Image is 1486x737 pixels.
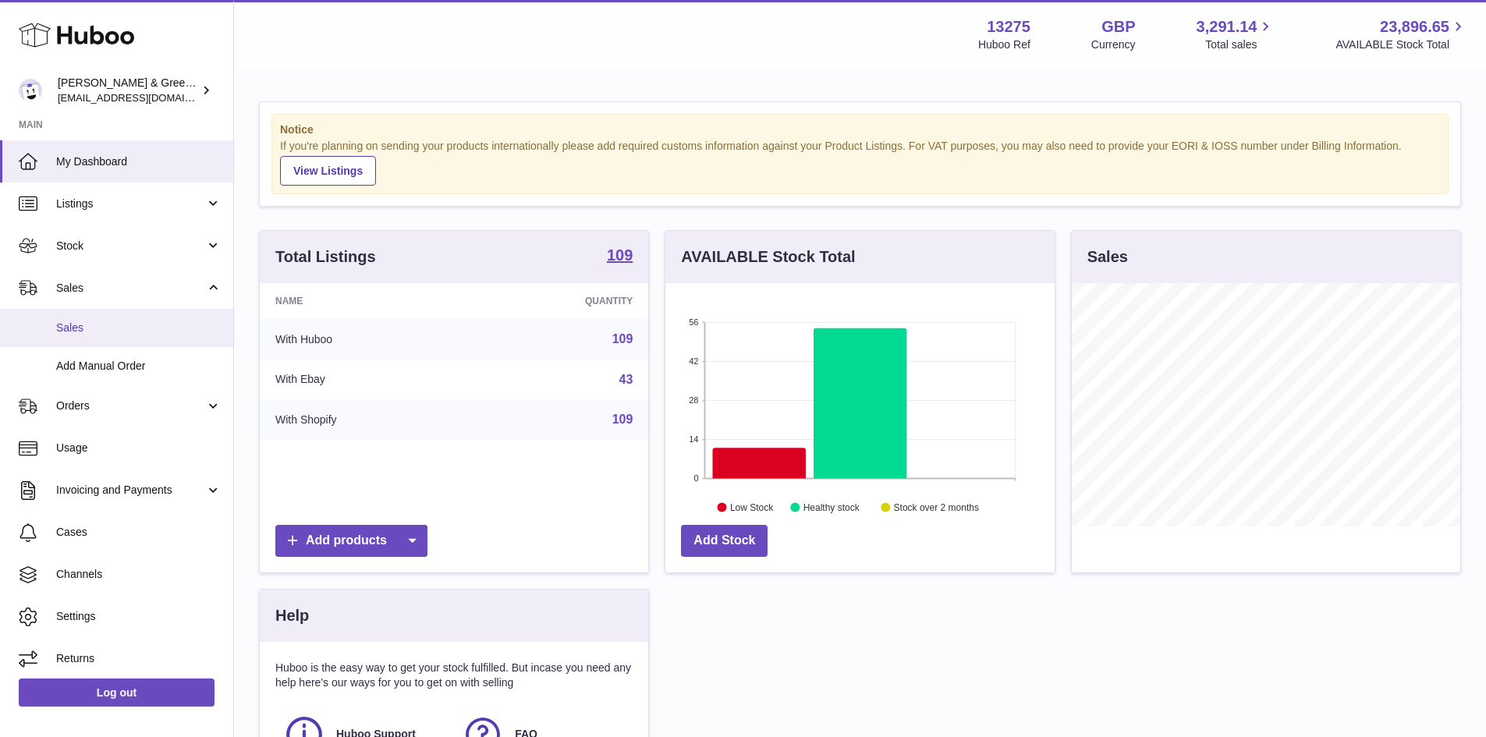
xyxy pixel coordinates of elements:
text: Stock over 2 months [894,501,979,512]
span: Stock [56,239,205,253]
td: With Huboo [260,319,470,360]
h3: Sales [1087,246,1128,268]
span: Sales [56,281,205,296]
div: [PERSON_NAME] & Green Ltd [58,76,198,105]
h3: Total Listings [275,246,376,268]
img: internalAdmin-13275@internal.huboo.com [19,79,42,102]
span: Add Manual Order [56,359,222,374]
strong: 13275 [987,16,1030,37]
text: Low Stock [730,501,774,512]
text: 0 [694,473,699,483]
span: My Dashboard [56,154,222,169]
strong: 109 [607,247,633,263]
span: Orders [56,399,205,413]
strong: Notice [280,122,1440,137]
span: Usage [56,441,222,455]
a: 43 [619,373,633,386]
text: 56 [690,317,699,327]
span: Settings [56,609,222,624]
text: 28 [690,395,699,405]
span: [EMAIL_ADDRESS][DOMAIN_NAME] [58,91,229,104]
span: Listings [56,197,205,211]
td: With Shopify [260,399,470,440]
span: Sales [56,321,222,335]
a: 23,896.65 AVAILABLE Stock Total [1335,16,1467,52]
span: Cases [56,525,222,540]
h3: Help [275,605,309,626]
span: 3,291.14 [1197,16,1257,37]
p: Huboo is the easy way to get your stock fulfilled. But incase you need any help here's our ways f... [275,661,633,690]
div: If you're planning on sending your products internationally please add required customs informati... [280,139,1440,186]
h3: AVAILABLE Stock Total [681,246,855,268]
div: Huboo Ref [978,37,1030,52]
span: Returns [56,651,222,666]
span: Invoicing and Payments [56,483,205,498]
a: Add Stock [681,525,768,557]
a: Add products [275,525,427,557]
text: 42 [690,356,699,366]
span: Channels [56,567,222,582]
text: 14 [690,434,699,444]
a: View Listings [280,156,376,186]
span: 23,896.65 [1380,16,1449,37]
a: 109 [612,332,633,345]
div: Currency [1091,37,1136,52]
td: With Ebay [260,360,470,400]
a: Log out [19,679,215,707]
a: 109 [607,247,633,266]
span: Total sales [1205,37,1275,52]
th: Quantity [470,283,649,319]
th: Name [260,283,470,319]
a: 109 [612,413,633,426]
a: 3,291.14 Total sales [1197,16,1275,52]
text: Healthy stock [803,501,860,512]
strong: GBP [1101,16,1135,37]
span: AVAILABLE Stock Total [1335,37,1467,52]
